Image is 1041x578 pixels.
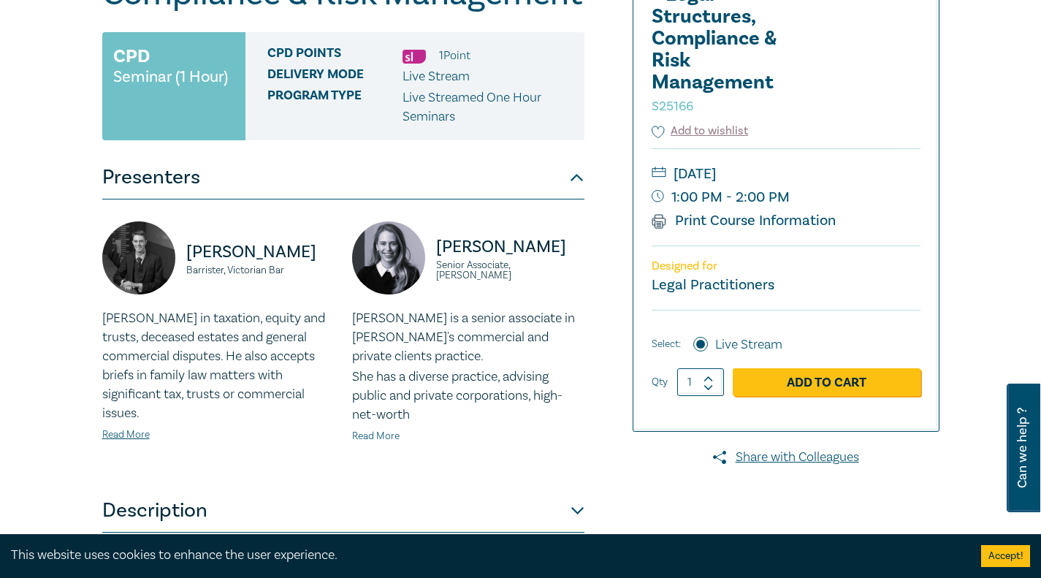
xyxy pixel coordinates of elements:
span: CPD Points [267,46,403,65]
span: Select: [652,336,681,352]
button: Description [102,489,584,533]
small: 1:00 PM - 2:00 PM [652,186,920,209]
div: This website uses cookies to enhance the user experience. [11,546,959,565]
a: Share with Colleagues [633,448,939,467]
span: Live Stream [403,68,470,85]
img: Substantive Law [403,50,426,64]
a: Read More [352,430,400,443]
span: Program type [267,88,403,126]
img: https://s3.ap-southeast-2.amazonaws.com/leo-cussen-store-production-content/Contacts/Jessica%20Wi... [352,221,425,294]
p: [PERSON_NAME] [436,235,584,259]
small: S25166 [652,98,693,115]
p: Live Streamed One Hour Seminars [403,88,573,126]
small: Senior Associate, [PERSON_NAME] [436,260,584,281]
label: Live Stream [715,335,782,354]
button: Add to wishlist [652,123,749,140]
img: https://s3.ap-southeast-2.amazonaws.com/leo-cussen-store-production-content/Contacts/Andrew%20Spi... [102,221,175,294]
a: Read More [102,428,150,441]
h3: CPD [113,43,150,69]
a: Print Course Information [652,211,836,230]
small: Seminar (1 Hour) [113,69,228,84]
small: Barrister, Victorian Bar [186,265,335,275]
p: [PERSON_NAME] is a senior associate in [PERSON_NAME]'s commercial and private clients practice. [352,309,584,366]
p: She has a diverse practice, advising public and private corporations, high-net-worth [352,368,584,425]
button: Accept cookies [981,545,1030,567]
input: 1 [677,368,724,396]
p: Designed for [652,259,920,273]
p: [PERSON_NAME] in taxation, equity and trusts, deceased estates and general commercial disputes. H... [102,309,335,423]
li: 1 Point [439,46,470,65]
small: Legal Practitioners [652,275,774,294]
label: Qty [652,374,668,390]
p: [PERSON_NAME] [186,240,335,264]
button: Presenters [102,156,584,199]
small: [DATE] [652,162,920,186]
a: Add to Cart [733,368,920,396]
span: Delivery Mode [267,67,403,86]
span: Can we help ? [1015,392,1029,503]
